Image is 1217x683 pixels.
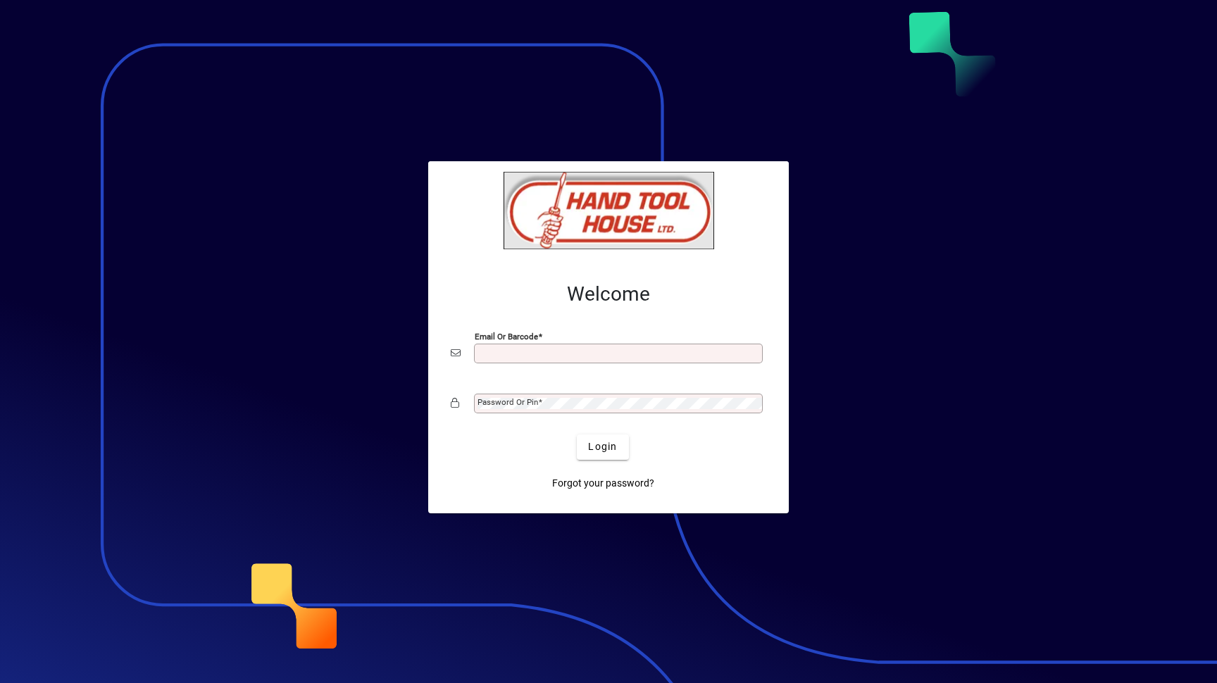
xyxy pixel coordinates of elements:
span: Forgot your password? [552,476,654,491]
mat-label: Email or Barcode [475,331,538,341]
mat-label: Password or Pin [478,397,538,407]
button: Login [577,434,628,460]
span: Login [588,439,617,454]
a: Forgot your password? [547,471,660,496]
h2: Welcome [451,282,766,306]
